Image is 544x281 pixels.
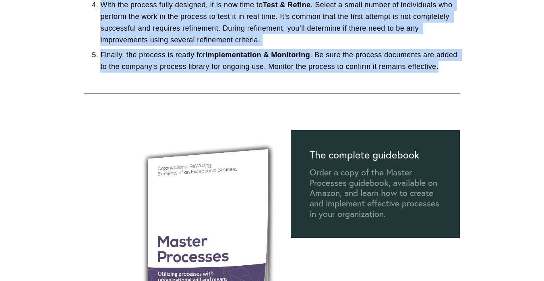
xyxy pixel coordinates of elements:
[310,167,441,219] h4: Order a copy of the Master Processes guidebook, available on Amazon, and learn how to create and ...
[263,1,311,9] strong: Test & Refine
[205,51,310,59] strong: Implementation & Monitoring
[100,49,459,73] p: Finally, the process is ready for . Be sure the process documents are added to the company’s proc...
[310,148,420,161] h2: The complete guidebook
